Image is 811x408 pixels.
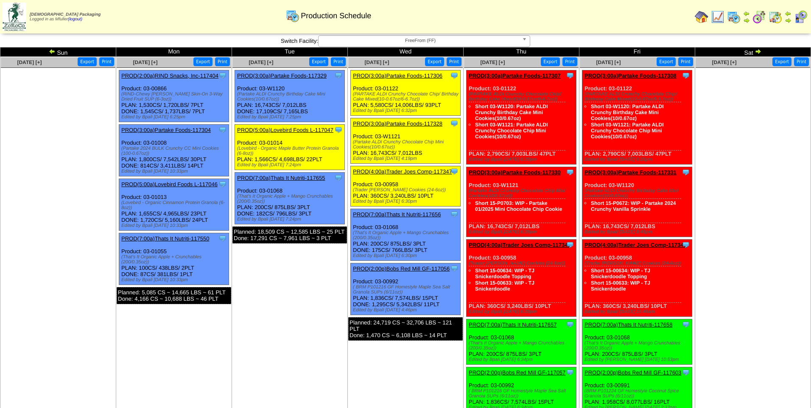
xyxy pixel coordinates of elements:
div: (Partake 2024 BULK Crunchy CC Mini Cookies (100-0.67oz)) [121,146,229,156]
a: PROD(4:00a)Trader Joes Comp-117349 [584,242,687,248]
div: Product: 03-01068 PLAN: 200CS / 875LBS / 3PLT DONE: 175CS / 766LBS / 3PLT [351,209,461,261]
div: (Lovebird - Organic Cinnamon Protein Granola (6-8oz)) [121,200,229,210]
a: Short 15-P0703: WIP - Partake 01/2025 Mini Chocolate Chip Cookie [475,200,562,212]
img: Tooltip [450,264,459,273]
div: (That's It Organic Apple + Mango Crunchables (200/0.35oz)) [469,341,576,351]
div: Product: 03-01014 PLAN: 1,566CS / 4,698LBS / 22PLT [235,125,345,170]
button: Export [657,57,676,66]
button: Export [78,57,97,66]
div: Edited by Bpali [DATE] 10:33pm [121,277,229,282]
span: [DATE] [+] [17,59,42,65]
button: Export [425,57,444,66]
div: Edited by Bpali [DATE] 6:25pm [584,157,692,162]
a: PROD(5:00a)Lovebird Foods L-117047 [237,127,333,133]
td: Wed [348,48,464,57]
div: Edited by Bpali [DATE] 4:19pm [353,156,460,161]
div: Edited by Bpali [DATE] 6:35pm [469,157,576,162]
a: Short 03-W1120: Partake ALDI Crunchy Birthday Cake Mini Cookies(10/0.67oz) [591,103,664,121]
div: (Partake ALDI Crunchy Chocolate Chip Mini Cookies(10/0.67oz)) [469,188,576,198]
a: [DATE] [+] [364,59,389,65]
div: Product: 03-01055 PLAN: 100CS / 438LBS / 2PLT DONE: 87CS / 381LBS / 1PLT [119,233,229,285]
div: Product: 03-W1120 PLAN: 16,743CS / 7,012LBS [582,167,692,237]
span: [DEMOGRAPHIC_DATA] Packaging [30,12,101,17]
button: Print [562,57,577,66]
a: Short 03-W1121: Partake ALDI Crunchy Chocolate Chip Mini Cookies(10/0.67oz) [591,122,664,140]
div: Planned: 5,085 CS ~ 14,665 LBS ~ 61 PLT Done: 4,166 CS ~ 10,688 LBS ~ 46 PLT [117,287,231,304]
div: (PARTAKE ALDI Crunchy Chocolate Chip/ Birthday Cake Mixed(10-0.67oz/6-6.7oz)) [584,92,692,102]
div: Edited by Bpali [DATE] 7:25pm [237,115,344,120]
div: (BRM P101224 GF Homestyle Coconut Spice Granola SUPs (6/11oz)) [584,388,692,399]
button: Export [541,57,560,66]
button: Print [215,57,230,66]
a: PROD(3:00a)Partake Foods-117306 [353,73,442,79]
img: Tooltip [334,173,343,182]
img: Tooltip [450,167,459,176]
div: Edited by [PERSON_NAME] [DATE] 10:53pm [584,357,692,362]
div: Product: 03-01122 PLAN: 2,790CS / 7,003LBS / 47PLT [582,70,692,165]
div: Product: 03-00958 PLAN: 360CS / 3,240LBS / 10PLT [351,166,461,207]
div: (That's It Organic Apple + Mango Crunchables (200/0.35oz)) [584,341,692,351]
img: calendarcustomer.gif [794,10,808,24]
a: PROD(3:00a)Partake Foods-117307 [469,73,561,79]
img: Tooltip [682,368,690,377]
div: (Lovebird - Organic Maple Butter Protein Granola (6-8oz)) [237,146,344,156]
span: [DATE] [+] [249,59,273,65]
img: home.gif [695,10,708,24]
img: Tooltip [566,368,574,377]
a: PROD(7:00a)Thats It Nutriti-117655 [237,175,325,181]
span: [DATE] [+] [596,59,621,65]
div: ( BRM P101216 GF Homestyle Maple Sea Salt Granola SUPs (6/11oz)) [469,388,576,399]
div: Product: 03-01068 PLAN: 200CS / 875LBS / 3PLT [467,319,576,365]
div: Product: 03-01013 PLAN: 1,655CS / 4,965LBS / 23PLT DONE: 1,720CS / 5,160LBS / 24PLT [119,179,229,231]
div: Edited by Bpali [DATE] 4:46pm [353,307,460,313]
div: (That's It Organic Apple + Mango Crunchables (200/0.35oz)) [237,194,344,204]
a: [DATE] [+] [712,59,736,65]
img: calendarprod.gif [727,10,741,24]
img: arrowleft.gif [49,48,56,55]
button: Print [678,57,693,66]
a: PROD(2:00a)RIND Snacks, Inc-117404 [121,73,218,79]
a: [DATE] [+] [133,59,157,65]
img: calendarinout.gif [769,10,782,24]
img: Tooltip [682,168,690,176]
div: Product: 03-W1120 PLAN: 16,743CS / 7,012LBS DONE: 17,109CS / 7,165LBS [235,70,345,122]
button: Export [772,57,791,66]
a: PROD(7:00a)Thats It Nutriti-117658 [584,321,672,328]
a: PROD(3:00a)Partake Foods-117308 [584,73,677,79]
div: Product: 03-00866 PLAN: 1,530CS / 1,720LBS / 7PLT DONE: 1,545CS / 1,737LBS / 7PLT [119,70,229,122]
div: Product: 03-01122 PLAN: 2,790CS / 7,003LBS / 47PLT [467,70,576,165]
td: Tue [232,48,348,57]
div: Product: 03-01122 PLAN: 5,580CS / 14,006LBS / 93PLT [351,70,461,116]
div: Product: 03-01008 PLAN: 1,800CS / 7,542LBS / 30PLT DONE: 814CS / 3,411LBS / 14PLT [119,125,229,176]
div: Edited by Bpali [DATE] 6:32pm [353,108,460,113]
span: [DATE] [+] [480,59,505,65]
span: Production Schedule [301,11,371,20]
div: Edited by Bpali [DATE] 10:33pm [121,169,229,174]
img: Tooltip [682,320,690,329]
a: PROD(4:00a)Trader Joes Comp-117348 [469,242,571,248]
a: PROD(3:00a)Partake Foods-117304 [121,127,211,133]
div: Product: 03-W1121 PLAN: 16,743CS / 7,012LBS [467,167,576,237]
div: Edited by Bpali [DATE] 6:35pm [469,229,576,235]
a: PROD(2:00p)Bobs Red Mill GF-117603 [584,369,681,376]
div: Product: 03-01068 PLAN: 200CS / 875LBS / 3PLT DONE: 182CS / 796LBS / 3PLT [235,173,345,224]
td: Sun [0,48,116,57]
td: Thu [464,48,579,57]
img: Tooltip [218,180,227,188]
img: Tooltip [682,71,690,80]
img: arrowright.gif [785,17,791,24]
a: (logout) [68,17,82,22]
div: (PARTAKE ALDI Crunchy Chocolate Chip/ Birthday Cake Mixed(10-0.67oz/6-6.7oz)) [469,92,576,102]
div: Edited by Bpali [DATE] 6:30pm [353,253,460,258]
a: PROD(7:00a)Thats It Nutriti-117550 [121,235,209,242]
div: Edited by Bpali [DATE] 7:24pm [237,217,344,222]
img: calendarblend.gif [752,10,766,24]
img: Tooltip [334,126,343,134]
a: PROD(4:00a)Trader Joes Comp-117347 [353,168,452,175]
div: (Partake ALDI Crunchy Birthday Cake Mini Cookies(10/0.67oz)) [237,92,344,102]
a: Short 03-W1120: Partake ALDI Crunchy Birthday Cake Mini Cookies(10/0.67oz) [475,103,548,121]
div: (That's It Organic Apple + Crunchables (200/0.35oz)) [121,254,229,265]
